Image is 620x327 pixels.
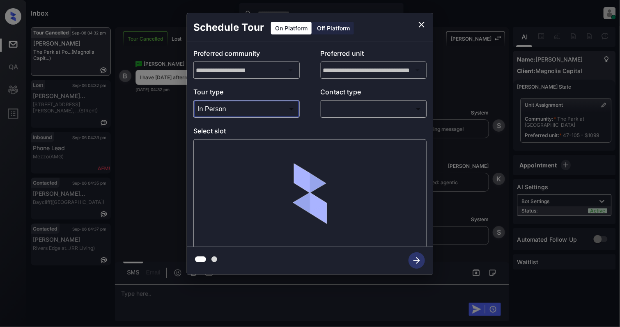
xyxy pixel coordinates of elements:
[187,13,271,42] h2: Schedule Tour
[321,48,427,62] p: Preferred unit
[195,102,298,116] div: In Person
[262,146,358,242] img: loaderv1.7921fd1ed0a854f04152.gif
[193,48,300,62] p: Preferred community
[271,22,312,34] div: On Platform
[404,250,430,271] button: btn-next
[193,87,300,100] p: Tour type
[321,87,427,100] p: Contact type
[413,16,430,33] button: close
[193,126,427,139] p: Select slot
[313,22,354,34] div: Off Platform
